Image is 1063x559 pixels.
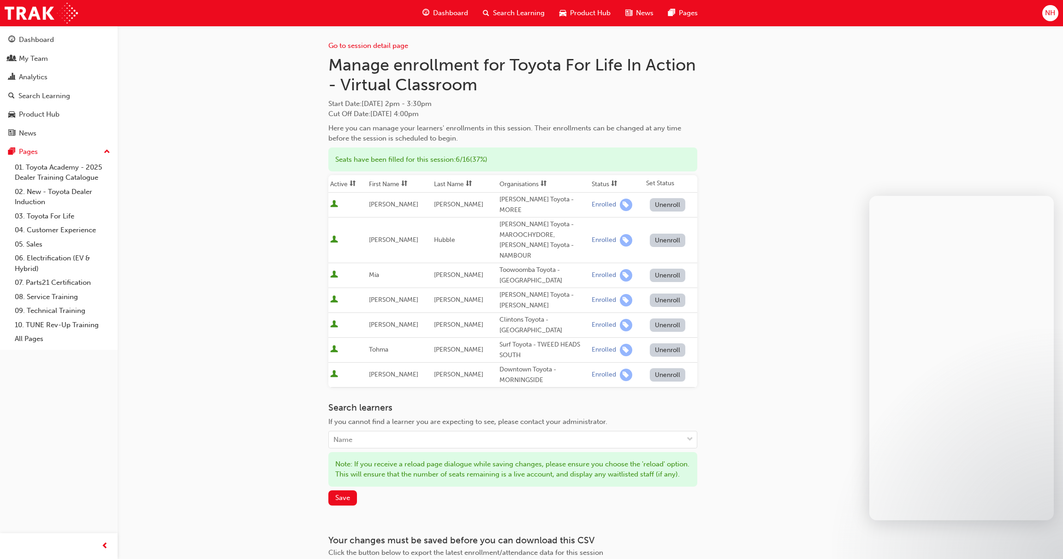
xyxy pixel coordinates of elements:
div: Product Hub [19,109,59,120]
button: Unenroll [650,343,686,357]
th: Toggle SortBy [432,175,498,193]
span: [PERSON_NAME] [434,346,483,353]
h1: Manage enrollment for Toyota For Life In Action - Virtual Classroom [328,55,697,95]
a: 02. New - Toyota Dealer Induction [11,185,114,209]
span: [PERSON_NAME] [369,371,418,378]
span: Search Learning [493,8,545,18]
span: [PERSON_NAME] [434,296,483,304]
a: 01. Toyota Academy - 2025 Dealer Training Catalogue [11,160,114,185]
span: [PERSON_NAME] [369,296,418,304]
div: Seats have been filled for this session : 6 / 16 ( 37% ) [328,147,697,172]
span: User is active [330,320,338,330]
div: Toowoomba Toyota - [GEOGRAPHIC_DATA] [499,265,588,286]
span: Hubble [434,236,455,244]
iframe: Intercom live chat [1032,528,1054,550]
button: Unenroll [650,294,686,307]
span: User is active [330,345,338,354]
button: Pages [4,143,114,160]
a: Go to session detail page [328,41,408,50]
a: Search Learning [4,88,114,105]
span: [PERSON_NAME] [434,271,483,279]
span: User is active [330,271,338,280]
div: Analytics [19,72,48,82]
div: [PERSON_NAME] Toyota - [PERSON_NAME] [499,290,588,311]
div: Here you can manage your learners' enrollments in this session. Their enrollments can be changed ... [328,123,697,144]
span: [PERSON_NAME] [434,371,483,378]
span: search-icon [483,7,489,19]
span: prev-icon [101,541,108,552]
a: Dashboard [4,31,114,48]
div: Dashboard [19,35,54,45]
span: learningRecordVerb_ENROLL-icon [620,269,632,282]
span: NH [1045,8,1055,18]
div: Enrolled [592,346,616,354]
span: learningRecordVerb_ENROLL-icon [620,319,632,331]
button: Save [328,490,357,506]
div: [PERSON_NAME] Toyota - MAROOCHYDORE, [PERSON_NAME] Toyota - NAMBOUR [499,219,588,261]
span: down-icon [687,434,693,446]
span: Pages [679,8,698,18]
a: 07. Parts21 Certification [11,276,114,290]
span: If you cannot find a learner you are expecting to see, please contact your administrator. [328,418,607,426]
a: 06. Electrification (EV & Hybrid) [11,251,114,276]
span: people-icon [8,55,15,63]
span: car-icon [559,7,566,19]
span: sorting-icon [466,180,472,188]
div: News [19,128,36,139]
iframe: Intercom live chat [869,196,1054,520]
span: [PERSON_NAME] [434,200,483,208]
div: Enrolled [592,296,616,305]
span: User is active [330,370,338,379]
a: Analytics [4,69,114,86]
div: Note: If you receive a reload page dialogue while saving changes, please ensure you choose the 'r... [328,452,697,487]
div: Enrolled [592,271,616,280]
a: All Pages [11,332,114,346]
span: learningRecordVerb_ENROLL-icon [620,234,632,247]
span: Start Date : [328,99,697,109]
a: 08. Service Training [11,290,114,304]
button: NH [1042,5,1058,21]
span: learningRecordVerb_ENROLL-icon [620,369,632,381]
a: pages-iconPages [661,4,705,23]
span: User is active [330,235,338,245]
th: Toggle SortBy [498,175,590,193]
a: 10. TUNE Rev-Up Training [11,318,114,332]
a: search-iconSearch Learning [475,4,552,23]
div: Enrolled [592,236,616,245]
span: news-icon [8,129,15,138]
span: [PERSON_NAME] [369,200,418,208]
span: [PERSON_NAME] [434,321,483,329]
div: Search Learning [18,91,70,101]
span: Click the button below to export the latest enrollment/attendance data for this session [328,548,603,557]
span: news-icon [625,7,632,19]
span: car-icon [8,111,15,119]
span: sorting-icon [611,180,618,188]
span: learningRecordVerb_ENROLL-icon [620,199,632,211]
span: sorting-icon [350,180,356,188]
div: Enrolled [592,371,616,379]
span: Save [335,494,350,502]
span: sorting-icon [540,180,547,188]
h3: Search learners [328,402,697,413]
div: My Team [19,53,48,64]
img: Trak [5,3,78,24]
span: learningRecordVerb_ENROLL-icon [620,344,632,356]
a: news-iconNews [618,4,661,23]
a: 05. Sales [11,237,114,252]
span: guage-icon [8,36,15,44]
button: Unenroll [650,269,686,282]
th: Toggle SortBy [328,175,367,193]
div: Enrolled [592,321,616,330]
span: Mia [369,271,379,279]
span: News [636,8,653,18]
a: Product Hub [4,106,114,123]
button: Unenroll [650,234,686,247]
a: guage-iconDashboard [415,4,475,23]
span: [PERSON_NAME] [369,321,418,329]
span: [PERSON_NAME] [369,236,418,244]
a: 04. Customer Experience [11,223,114,237]
a: 03. Toyota For Life [11,209,114,224]
a: 09. Technical Training [11,304,114,318]
span: User is active [330,200,338,209]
